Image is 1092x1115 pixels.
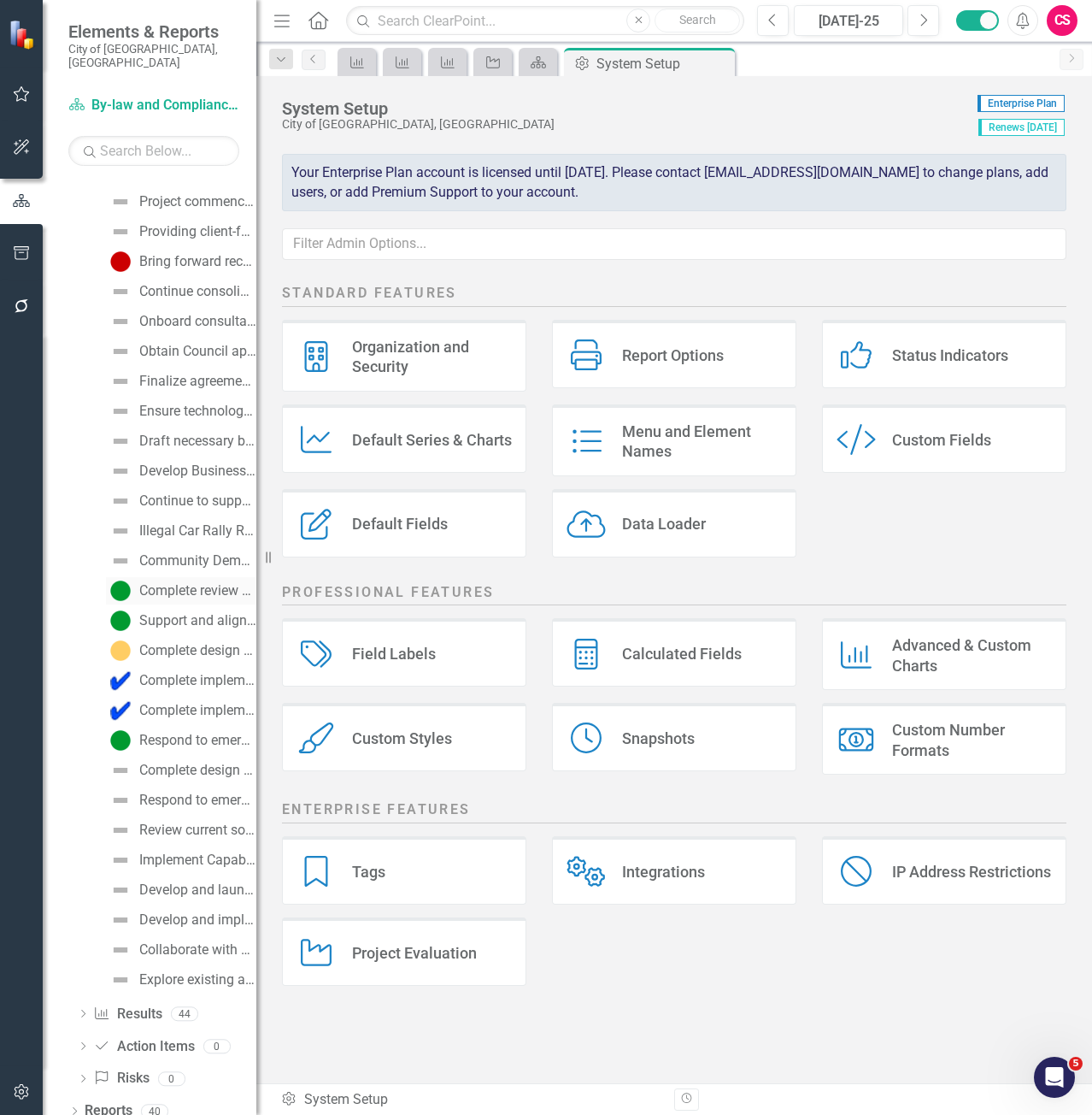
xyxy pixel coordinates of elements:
[892,345,1008,365] div: Status Indicators
[139,523,256,539] div: Illegal Car Rally Response
[110,880,131,900] img: Not Defined
[93,1005,161,1024] a: Results
[110,371,131,392] img: Not Defined
[106,308,256,335] a: Onboard consultant to draft Municipal Code Q1 2024
[282,118,969,131] div: City of [GEOGRAPHIC_DATA], [GEOGRAPHIC_DATA]
[1069,1057,1083,1071] span: 5
[679,13,716,27] span: Search
[110,730,131,751] img: Proceeding as Anticipated
[139,314,256,329] div: Onboard consultant to draft Municipal Code Q1 2024
[892,862,1051,882] div: IP Address Restrictions
[106,368,256,395] a: Finalize agreements with partner agencies/municipalities/ministries Q1 2024
[110,281,131,302] img: Not Defined
[139,583,256,599] div: Complete review of parking by-law
[110,790,131,811] img: Not Defined
[139,823,256,838] div: Review current software and systems to identify ways to leverage to improve internal processes an...
[892,635,1052,675] div: Advanced & Custom Charts
[352,337,512,377] div: Organization and Security
[106,218,256,245] a: Providing client-facing input to design of VASOCS
[68,136,239,166] input: Search Below...
[93,1037,194,1057] a: Action Items
[106,667,256,694] a: Complete implementation processes necessary to issue penalty notices for Automated Speed Enforcement
[352,943,477,963] div: Project Evaluation
[139,493,256,509] div: Continue to support distribution of key fob protective devices
[139,344,256,359] div: Obtain Council approval of Municipal Code Q3 2024
[106,847,256,874] a: Implement Capabilities for Service [PERSON_NAME] to open By-law Enforcement Services Investigatio...
[352,430,512,450] div: Default Series & Charts
[1034,1057,1075,1098] iframe: Intercom live chat
[106,966,256,994] a: Explore existing assets for opportunities to develop parking solutions
[622,644,742,664] div: Calculated Fields
[106,757,256,784] a: Complete design phase by providing client-facing input to design of VASOCS
[110,251,131,272] img: Under Review / Reassessment
[622,345,724,365] div: Report Options
[282,154,1066,212] div: Your Enterprise Plan account is licensed until [DATE]. Please contact [EMAIL_ADDRESS][DOMAIN_NAME...
[352,862,385,882] div: Tags
[139,733,256,748] div: Respond to emerging community issues by providing support to key City initiatives
[280,1090,661,1110] div: System Setup
[110,850,131,870] img: Not Defined
[139,553,256,569] div: Community Demonstration Response Framework
[139,613,256,628] div: Support and align parking related initiatives from across the City (i.e., lightbulb tech and infi...
[110,221,131,242] img: Not Defined
[110,581,131,601] img: Proceeding as Anticipated
[106,278,256,305] a: Continue consolidation of all regulatory by-laws for remainder of 2023-Q1 2024
[110,910,131,930] img: Not Defined
[106,398,256,425] a: Ensure technology with GroupTechna is rolled out for implementation (RFPs, agreements) through AM...
[106,547,256,575] a: Community Demonstration Response Framework
[110,760,131,781] img: Not Defined
[139,942,256,958] div: Collaborate with Public Works to review on-street parking
[106,637,256,664] a: Complete design phase by providing client-facing input to design of VASOCS
[139,404,256,419] div: Ensure technology with GroupTechna is rolled out for implementation (RFPs, agreements) through AM...
[110,311,131,332] img: Not Defined
[110,670,131,691] img: Complete
[106,188,256,215] a: Project commencement under Infrastructure Development portfolio
[93,1069,149,1088] a: Risks
[352,729,452,748] div: Custom Styles
[68,21,239,42] span: Elements & Reports
[139,194,256,209] div: Project commencement under Infrastructure Development portfolio
[110,940,131,960] img: Not Defined
[110,611,131,631] img: Proceeding as Anticipated
[203,1039,231,1053] div: 0
[139,254,256,269] div: Bring forward recommendations to SLT with respect to a parking governance model.
[106,817,256,844] a: Review current software and systems to identify ways to leverage to improve internal processes an...
[106,487,256,515] a: Continue to support distribution of key fob protective devices
[139,793,256,808] div: Respond to emerging community issues by providing support to key City initiatives.
[282,228,1066,260] input: Filter Admin Options...
[106,607,256,634] a: Support and align parking related initiatives from across the City (i.e., lightbulb tech and infi...
[110,431,131,451] img: Not Defined
[794,5,903,36] button: [DATE]-25
[106,697,256,724] a: Complete implementation processes necessary to adjudicate penalty notice disputes for Automated S...
[282,284,1066,307] h2: Standard Features
[978,119,1065,136] span: Renews [DATE]
[110,970,131,990] img: Not Defined
[106,936,256,964] a: Collaborate with Public Works to review on-street parking
[106,248,256,275] a: Bring forward recommendations to SLT with respect to a parking governance model.
[106,338,256,365] a: Obtain Council approval of Municipal Code Q3 2024
[282,99,969,118] div: System Setup
[622,729,695,748] div: Snapshots
[110,461,131,481] img: Not Defined
[139,224,256,239] div: Providing client-facing input to design of VASOCS
[139,374,256,389] div: Finalize agreements with partner agencies/municipalities/ministries Q1 2024
[346,6,744,36] input: Search ClearPoint...
[139,912,256,928] div: Develop and implement Animal Services online compliant tracking map
[892,430,991,450] div: Custom Fields
[139,882,256,898] div: Develop and launch public-facing online complaints submission portal
[655,9,740,32] button: Search
[596,53,731,74] div: System Setup
[110,521,131,541] img: Not Defined
[1047,5,1077,36] button: CS
[622,862,705,882] div: Integrations
[106,577,256,605] a: Complete review of parking by-law
[110,551,131,571] img: Not Defined
[110,640,131,661] img: Monitoring Progress
[282,583,1066,606] h2: Professional Features
[9,20,38,50] img: ClearPoint Strategy
[106,906,256,934] a: Develop and implement Animal Services online compliant tracking map
[892,720,1052,760] div: Custom Number Formats
[139,852,256,868] div: Implement Capabilities for Service [PERSON_NAME] to open By-law Enforcement Services Investigatio...
[139,643,256,658] div: Complete design phase by providing client-facing input to design of VASOCS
